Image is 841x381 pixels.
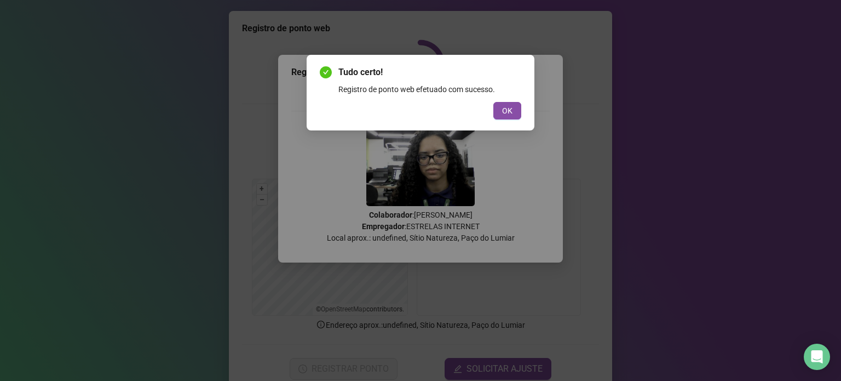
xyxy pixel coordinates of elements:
[502,105,512,117] span: OK
[338,66,521,79] span: Tudo certo!
[320,66,332,78] span: check-circle
[804,344,830,370] div: Open Intercom Messenger
[338,83,521,95] div: Registro de ponto web efetuado com sucesso.
[493,102,521,120] button: OK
